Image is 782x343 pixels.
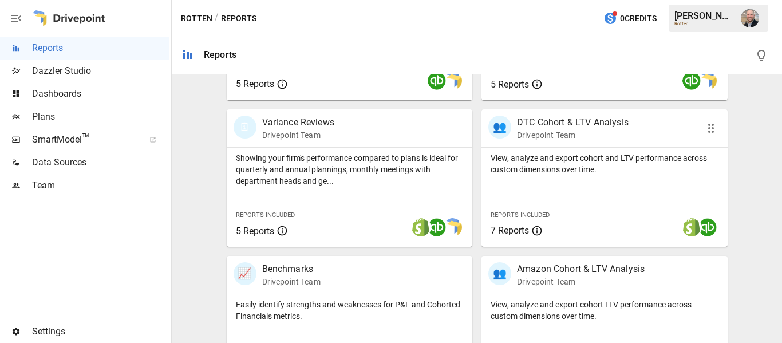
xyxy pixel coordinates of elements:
[412,218,430,236] img: shopify
[491,211,550,219] span: Reports Included
[491,299,718,322] p: View, analyze and export cohort LTV performance across custom dimensions over time.
[236,211,295,219] span: Reports Included
[599,8,661,29] button: 0Credits
[444,72,462,90] img: smart model
[428,218,446,236] img: quickbooks
[215,11,219,26] div: /
[674,21,734,26] div: Rotten
[491,225,529,236] span: 7 Reports
[234,262,256,285] div: 📈
[698,218,717,236] img: quickbooks
[204,49,236,60] div: Reports
[181,11,212,26] button: Rotten
[236,152,464,187] p: Showing your firm's performance compared to plans is ideal for quarterly and annual plannings, mo...
[234,116,256,139] div: 🗓
[741,9,759,27] img: Dustin Jacobson
[32,64,169,78] span: Dazzler Studio
[517,276,645,287] p: Drivepoint Team
[262,116,334,129] p: Variance Reviews
[236,78,274,89] span: 5 Reports
[236,226,274,236] span: 5 Reports
[32,41,169,55] span: Reports
[32,325,169,338] span: Settings
[262,129,334,141] p: Drivepoint Team
[620,11,657,26] span: 0 Credits
[682,218,701,236] img: shopify
[236,299,464,322] p: Easily identify strengths and weaknesses for P&L and Cohorted Financials metrics.
[488,262,511,285] div: 👥
[734,2,766,34] button: Dustin Jacobson
[682,72,701,90] img: quickbooks
[82,131,90,145] span: ™
[262,262,321,276] p: Benchmarks
[491,152,718,175] p: View, analyze and export cohort and LTV performance across custom dimensions over time.
[32,87,169,101] span: Dashboards
[491,79,529,90] span: 5 Reports
[32,156,169,169] span: Data Sources
[262,276,321,287] p: Drivepoint Team
[674,10,734,21] div: [PERSON_NAME]
[32,179,169,192] span: Team
[444,218,462,236] img: smart model
[517,116,629,129] p: DTC Cohort & LTV Analysis
[517,129,629,141] p: Drivepoint Team
[488,116,511,139] div: 👥
[32,110,169,124] span: Plans
[698,72,717,90] img: smart model
[517,262,645,276] p: Amazon Cohort & LTV Analysis
[32,133,137,147] span: SmartModel
[428,72,446,90] img: quickbooks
